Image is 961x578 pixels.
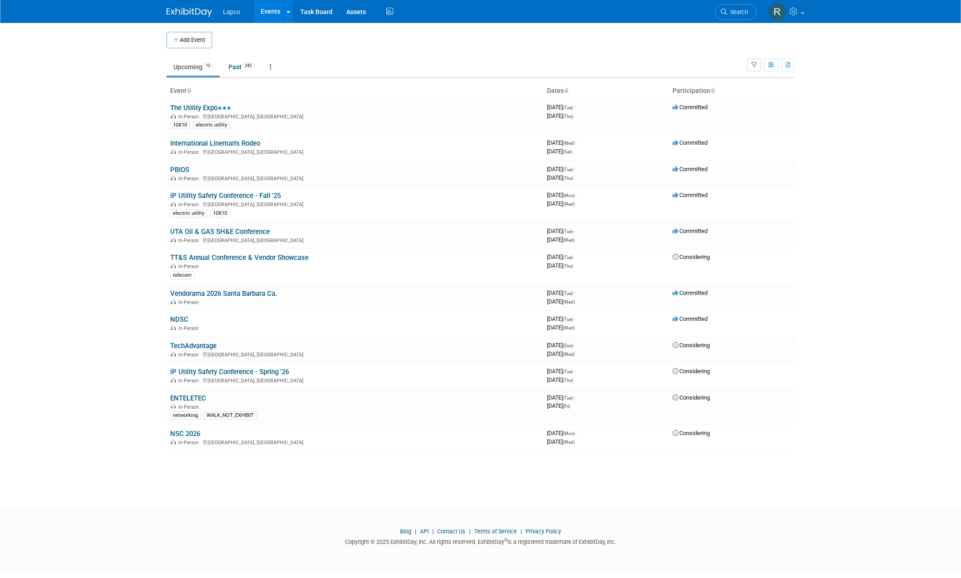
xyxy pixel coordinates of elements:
a: Sort by Participation Type [710,87,715,94]
img: ExhibitDay [167,8,212,17]
span: - [574,394,576,401]
span: [DATE] [547,192,577,198]
span: Committed [673,228,708,234]
span: - [574,368,576,375]
button: Add Event [167,32,212,48]
a: iP Utility Safety Conference - Spring '26 [170,368,289,376]
span: | [430,528,436,535]
span: (Wed) [563,299,575,304]
div: [GEOGRAPHIC_DATA], [GEOGRAPHIC_DATA] [170,236,540,243]
span: [DATE] [547,298,575,305]
span: (Tue) [563,369,573,374]
div: networking [170,411,201,420]
span: - [574,289,576,296]
img: In-Person Event [171,325,176,330]
span: In-Person [178,114,202,120]
a: Sort by Event Name [187,87,191,94]
a: Upcoming12 [167,58,220,76]
a: NDSC [170,315,188,324]
img: In-Person Event [171,378,176,382]
a: Privacy Policy [526,528,561,535]
span: [DATE] [547,262,573,269]
span: (Thu) [563,264,573,269]
span: 242 [242,62,254,69]
span: In-Person [178,299,202,305]
span: (Wed) [563,352,575,357]
span: [DATE] [547,376,573,383]
span: [DATE] [547,438,575,445]
a: Contact Us [437,528,465,535]
span: Committed [673,104,708,111]
a: Sort by Start Date [564,87,568,94]
div: electric utility [170,209,207,218]
span: Considering [673,342,710,349]
img: In-Person Event [171,202,176,206]
span: Committed [673,315,708,322]
a: Search [715,4,757,20]
span: [DATE] [547,148,572,155]
div: electric utility [193,121,230,129]
span: 12 [203,62,213,69]
span: (Tue) [563,229,573,234]
span: - [576,430,577,436]
span: (Wed) [563,238,575,243]
span: | [413,528,419,535]
span: [DATE] [547,430,577,436]
span: In-Person [178,264,202,269]
span: (Tue) [563,105,573,110]
span: Considering [673,394,710,401]
a: Past242 [222,58,261,76]
a: Blog [400,528,411,535]
span: In-Person [178,238,202,243]
a: iP Utility Safety Conference - Fall '25 [170,192,281,200]
div: [GEOGRAPHIC_DATA], [GEOGRAPHIC_DATA] [170,200,540,208]
span: In-Person [178,404,202,410]
span: - [574,315,576,322]
span: (Thu) [563,114,573,119]
span: - [576,192,577,198]
span: (Sat) [563,149,572,154]
span: In-Person [178,176,202,182]
a: The Utility Expo [170,104,231,112]
span: (Wed) [563,325,575,330]
span: | [467,528,473,535]
a: API [420,528,429,535]
a: PBIOS [170,166,189,174]
th: Event [167,83,543,99]
span: (Wed) [563,440,575,445]
span: Lapco [223,8,240,15]
div: telecom [170,271,194,279]
img: In-Person Event [171,404,176,409]
img: Ronnie Howard [769,3,786,20]
div: [GEOGRAPHIC_DATA], [GEOGRAPHIC_DATA] [170,174,540,182]
span: [DATE] [547,394,576,401]
th: Dates [543,83,669,99]
span: (Tue) [563,317,573,322]
span: (Thu) [563,378,573,383]
span: - [574,342,576,349]
span: [DATE] [547,350,575,357]
span: [DATE] [547,174,573,181]
a: Vendorama 2026 Santa Barbara Ca. [170,289,277,298]
span: (Mon) [563,193,575,198]
span: (Fri) [563,404,570,409]
span: In-Person [178,149,202,155]
img: In-Person Event [171,352,176,356]
span: [DATE] [547,315,576,322]
span: Considering [673,368,710,375]
span: - [576,139,577,146]
div: [GEOGRAPHIC_DATA], [GEOGRAPHIC_DATA] [170,438,540,446]
span: [DATE] [547,228,576,234]
span: | [518,528,524,535]
span: [DATE] [547,236,575,243]
span: - [574,228,576,234]
span: - [574,254,576,260]
span: [DATE] [547,200,575,207]
span: (Tue) [563,395,573,401]
span: (Tue) [563,255,573,260]
a: NSC 2026 [170,430,200,438]
span: [DATE] [547,104,576,111]
a: ENTELETEC [170,394,206,402]
img: In-Person Event [171,149,176,154]
span: In-Person [178,440,202,446]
